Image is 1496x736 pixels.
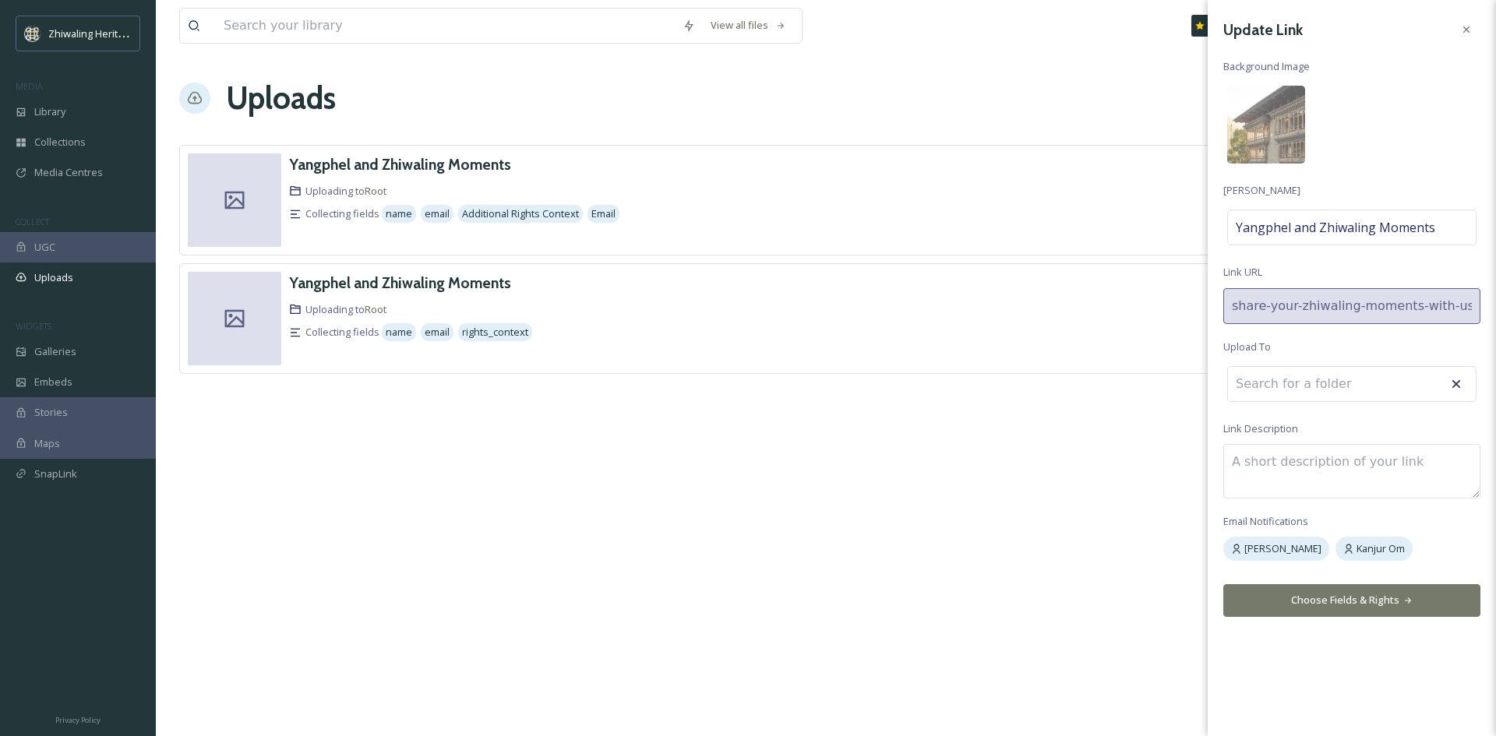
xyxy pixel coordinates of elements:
span: name [386,206,412,221]
span: email [425,325,450,340]
a: Yangphel and Zhiwaling Moments [289,153,511,176]
span: Background Image [1223,59,1310,74]
a: View all files [703,10,794,40]
img: 62baf79e-864a-4253-850f-623f7a430778.jpg [1227,86,1305,164]
span: COLLECT [16,216,49,227]
a: Yangphel and Zhiwaling Moments [289,272,511,294]
span: Collections [34,135,86,150]
span: Uploading to [305,302,387,317]
span: Galleries [34,344,76,359]
span: Link URL [1223,265,1262,280]
span: Kanjur Om [1357,541,1405,556]
span: Link Description [1223,421,1298,436]
span: Embeds [34,375,72,389]
span: name [386,325,412,340]
span: Yangphel and Zhiwaling Moments [1236,218,1435,237]
a: Root [365,302,387,316]
h3: Yangphel and Zhiwaling Moments [289,155,511,174]
span: UGC [34,240,55,255]
span: email [425,206,450,221]
input: Search your library [216,9,675,43]
input: Search for a folder [1228,367,1399,401]
span: Email [591,206,616,221]
span: MEDIA [16,80,43,92]
button: Choose Fields & Rights [1223,584,1480,616]
h3: Yangphel and Zhiwaling Moments [289,273,511,292]
span: Additional Rights Context [462,206,579,221]
span: Collecting fields [305,325,379,340]
span: Library [34,104,65,119]
span: WIDGETS [16,320,51,332]
span: Uploads [34,270,73,285]
span: Privacy Policy [55,715,101,725]
span: Email Notifications [1223,514,1308,529]
a: Root [365,184,387,198]
span: [PERSON_NAME] [1223,183,1300,198]
a: What's New [1191,15,1269,37]
h3: Update Link [1223,19,1303,41]
span: Uploading to [305,184,387,199]
span: [PERSON_NAME] [1244,541,1321,556]
span: Upload To [1223,340,1271,354]
span: Collecting fields [305,206,379,221]
span: SnapLink [34,467,77,481]
span: Media Centres [34,165,103,180]
span: Stories [34,405,68,420]
span: Zhiwaling Heritage [48,26,135,40]
img: Screenshot%202025-04-29%20at%2011.05.50.png [25,26,41,41]
span: Maps [34,436,60,451]
input: mylink [1223,288,1480,324]
a: Uploads [226,75,336,121]
a: Privacy Policy [55,710,101,728]
span: rights_context [462,325,528,340]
